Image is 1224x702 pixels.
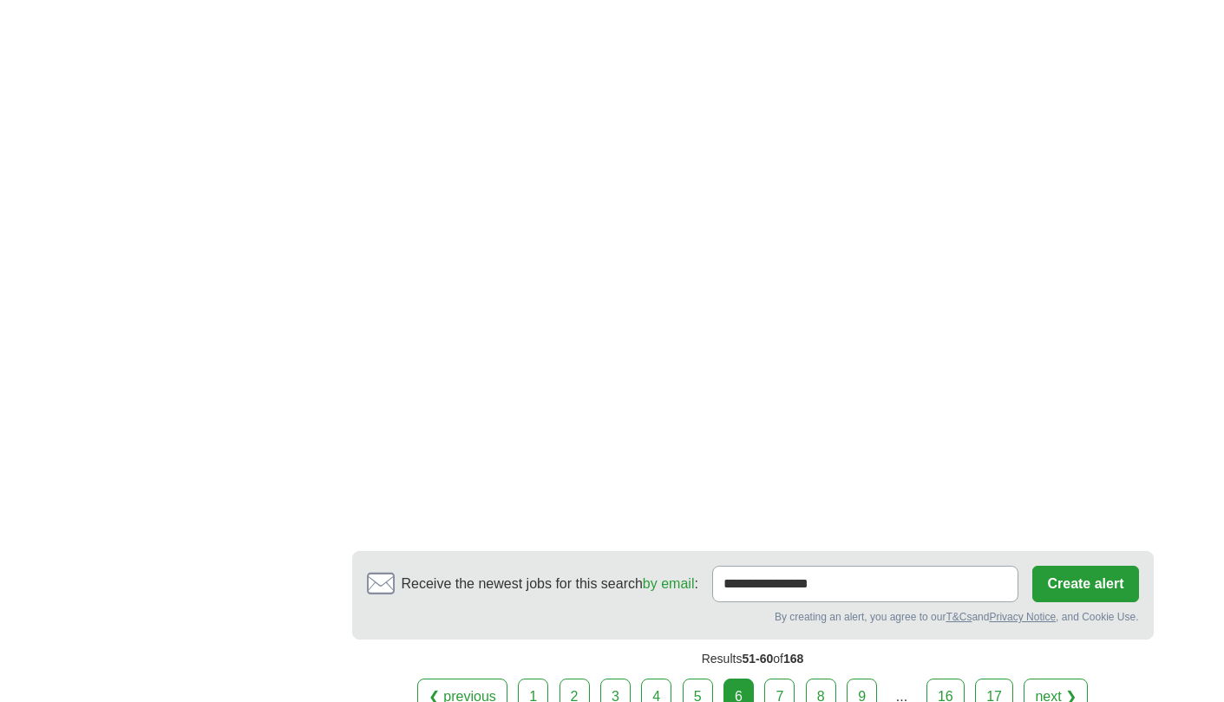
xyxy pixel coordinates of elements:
[783,652,803,666] span: 168
[989,611,1056,623] a: Privacy Notice
[946,611,972,623] a: T&Cs
[352,640,1154,679] div: Results of
[1032,566,1138,602] button: Create alert
[367,609,1139,625] div: By creating an alert, you agree to our and , and Cookie Use.
[742,652,773,666] span: 51-60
